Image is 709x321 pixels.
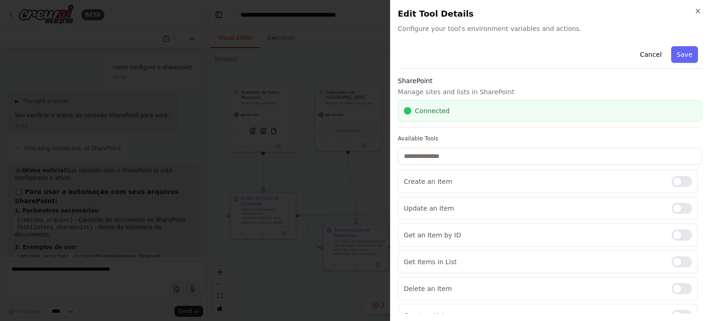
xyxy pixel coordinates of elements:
label: Available Tools [398,135,702,142]
h2: Edit Tool Details [398,7,702,20]
p: Create a List [404,311,664,320]
p: Manage sites and lists in SharePoint [398,87,702,97]
span: Connected [415,106,450,115]
span: Configure your tool's environment variables and actions. [398,24,702,33]
p: Delete an Item [404,284,664,293]
p: Get Items in List [404,257,664,266]
button: Cancel [634,46,667,63]
p: Get an Item by ID [404,230,664,240]
p: Update an Item [404,204,664,213]
h3: SharePoint [398,76,702,85]
p: Create an Item [404,177,664,186]
button: Save [671,46,698,63]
